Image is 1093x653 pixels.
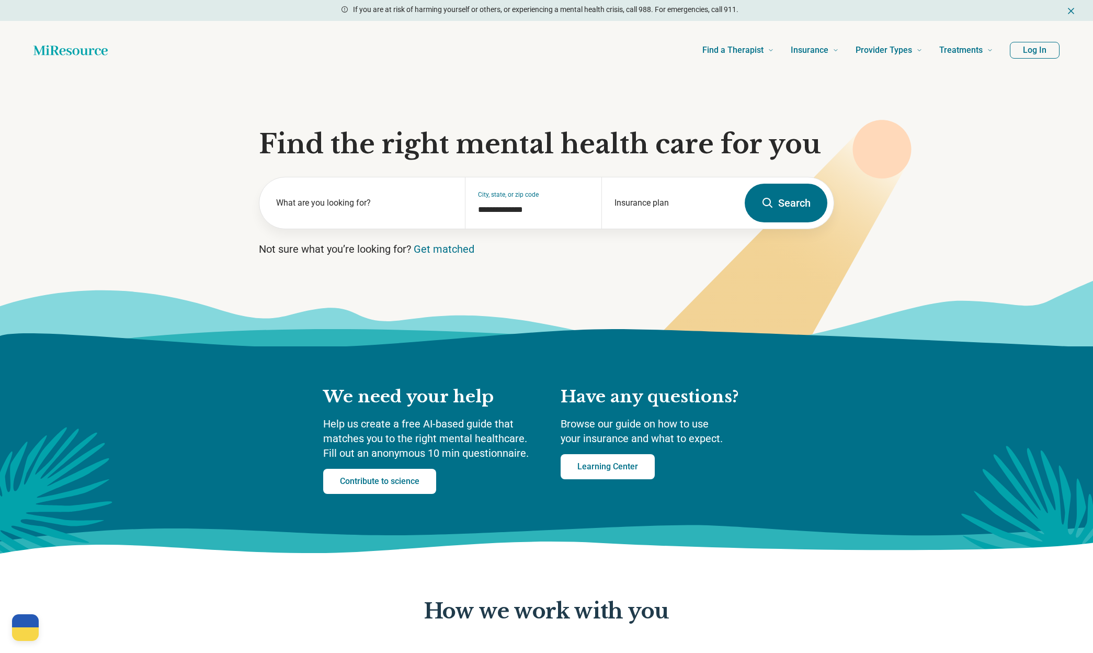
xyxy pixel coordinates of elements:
[33,40,108,61] a: Home page
[561,386,770,408] h2: Have any questions?
[353,4,738,15] p: If you are at risk of harming yourself or others, or experiencing a mental health crisis, call 98...
[856,29,923,71] a: Provider Types
[323,416,540,460] p: Help us create a free AI-based guide that matches you to the right mental healthcare. Fill out an...
[259,129,834,160] h1: Find the right mental health care for you
[1010,42,1060,59] button: Log In
[791,43,828,58] span: Insurance
[1066,4,1076,17] button: Dismiss
[561,416,770,446] p: Browse our guide on how to use your insurance and what to expect.
[323,386,540,408] h2: We need your help
[323,469,436,494] a: Contribute to science
[561,454,655,479] a: Learning Center
[424,600,669,624] p: How we work with you
[939,29,993,71] a: Treatments
[414,243,474,255] a: Get matched
[939,43,983,58] span: Treatments
[745,184,827,222] button: Search
[259,242,834,256] p: Not sure what you’re looking for?
[702,43,764,58] span: Find a Therapist
[791,29,839,71] a: Insurance
[276,197,452,209] label: What are you looking for?
[702,29,774,71] a: Find a Therapist
[856,43,912,58] span: Provider Types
